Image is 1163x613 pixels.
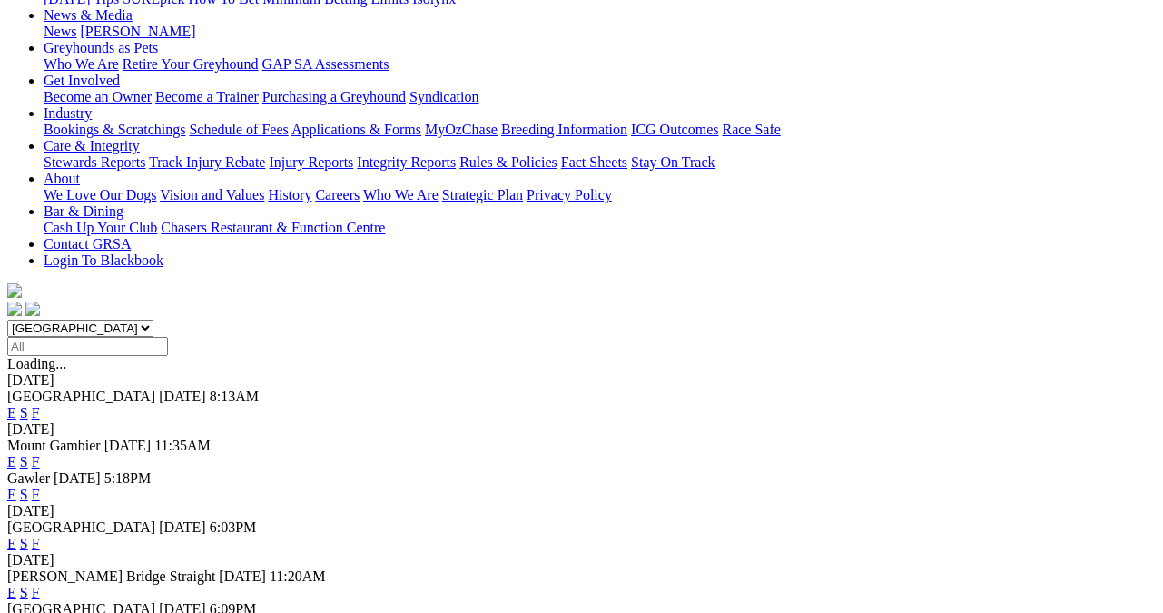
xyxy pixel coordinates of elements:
[44,122,1156,138] div: Industry
[442,187,523,203] a: Strategic Plan
[20,536,28,551] a: S
[262,89,406,104] a: Purchasing a Greyhound
[32,487,40,502] a: F
[32,454,40,470] a: F
[44,73,120,88] a: Get Involved
[44,138,140,153] a: Care & Integrity
[210,389,259,404] span: 8:13AM
[7,438,101,453] span: Mount Gambier
[7,337,168,356] input: Select date
[20,585,28,600] a: S
[104,470,152,486] span: 5:18PM
[44,154,1156,171] div: Care & Integrity
[44,187,156,203] a: We Love Our Dogs
[32,536,40,551] a: F
[44,154,145,170] a: Stewards Reports
[7,454,16,470] a: E
[189,122,288,137] a: Schedule of Fees
[44,187,1156,203] div: About
[44,89,1156,105] div: Get Involved
[210,519,257,535] span: 6:03PM
[154,438,211,453] span: 11:35AM
[44,252,163,268] a: Login To Blackbook
[20,405,28,420] a: S
[269,154,353,170] a: Injury Reports
[44,56,1156,73] div: Greyhounds as Pets
[7,389,155,404] span: [GEOGRAPHIC_DATA]
[44,220,157,235] a: Cash Up Your Club
[7,487,16,502] a: E
[44,24,76,39] a: News
[123,56,259,72] a: Retire Your Greyhound
[25,302,40,316] img: twitter.svg
[315,187,360,203] a: Careers
[7,356,66,371] span: Loading...
[291,122,421,137] a: Applications & Forms
[20,454,28,470] a: S
[363,187,439,203] a: Who We Are
[104,438,152,453] span: [DATE]
[270,569,326,584] span: 11:20AM
[155,89,259,104] a: Become a Trainer
[44,105,92,121] a: Industry
[160,187,264,203] a: Vision and Values
[631,154,715,170] a: Stay On Track
[7,421,1156,438] div: [DATE]
[44,122,185,137] a: Bookings & Scratchings
[44,171,80,186] a: About
[459,154,557,170] a: Rules & Policies
[268,187,311,203] a: History
[159,519,206,535] span: [DATE]
[527,187,612,203] a: Privacy Policy
[7,283,22,298] img: logo-grsa-white.png
[722,122,780,137] a: Race Safe
[501,122,627,137] a: Breeding Information
[44,203,123,219] a: Bar & Dining
[20,487,28,502] a: S
[54,470,101,486] span: [DATE]
[44,24,1156,40] div: News & Media
[219,569,266,584] span: [DATE]
[149,154,265,170] a: Track Injury Rebate
[44,7,133,23] a: News & Media
[7,405,16,420] a: E
[7,503,1156,519] div: [DATE]
[32,585,40,600] a: F
[44,89,152,104] a: Become an Owner
[44,236,131,252] a: Contact GRSA
[44,56,119,72] a: Who We Are
[7,585,16,600] a: E
[631,122,718,137] a: ICG Outcomes
[7,552,1156,569] div: [DATE]
[7,519,155,535] span: [GEOGRAPHIC_DATA]
[357,154,456,170] a: Integrity Reports
[7,569,215,584] span: [PERSON_NAME] Bridge Straight
[7,536,16,551] a: E
[44,40,158,55] a: Greyhounds as Pets
[161,220,385,235] a: Chasers Restaurant & Function Centre
[7,372,1156,389] div: [DATE]
[7,470,50,486] span: Gawler
[32,405,40,420] a: F
[409,89,478,104] a: Syndication
[262,56,389,72] a: GAP SA Assessments
[44,220,1156,236] div: Bar & Dining
[561,154,627,170] a: Fact Sheets
[80,24,195,39] a: [PERSON_NAME]
[7,302,22,316] img: facebook.svg
[425,122,498,137] a: MyOzChase
[159,389,206,404] span: [DATE]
